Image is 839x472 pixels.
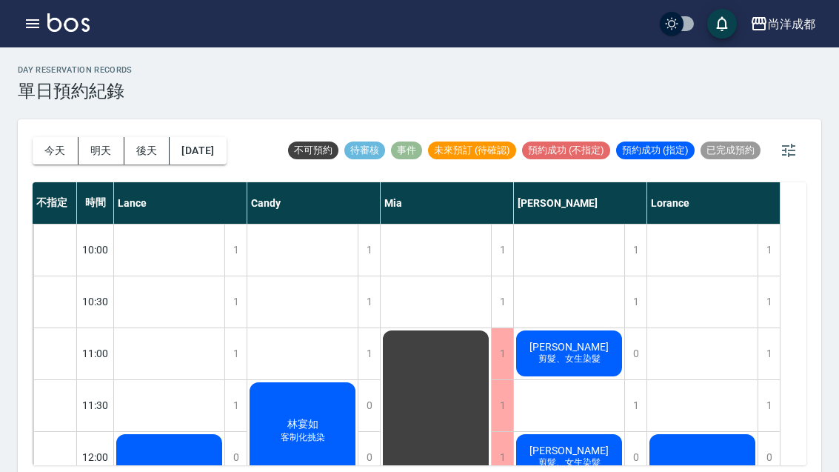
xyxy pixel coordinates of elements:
[491,328,513,379] div: 1
[224,276,247,328] div: 1
[758,380,780,431] div: 1
[624,225,646,276] div: 1
[491,380,513,431] div: 1
[288,144,338,157] span: 不可預約
[535,456,604,469] span: 剪髮、女生染髮
[428,144,516,157] span: 未來預訂 (待確認)
[33,137,78,164] button: 今天
[707,9,737,39] button: save
[47,13,90,32] img: Logo
[647,182,780,224] div: Lorance
[18,65,133,75] h2: day Reservation records
[278,431,328,444] span: 客制化挑染
[391,144,422,157] span: 事件
[78,137,124,164] button: 明天
[768,15,815,33] div: 尚洋成都
[381,182,514,224] div: Mia
[77,224,114,276] div: 10:00
[344,144,385,157] span: 待審核
[124,137,170,164] button: 後天
[527,341,612,353] span: [PERSON_NAME]
[522,144,610,157] span: 預約成功 (不指定)
[358,225,380,276] div: 1
[18,81,133,102] h3: 單日預約紀錄
[284,418,321,431] span: 林宴如
[358,328,380,379] div: 1
[224,328,247,379] div: 1
[744,9,821,39] button: 尚洋成都
[616,144,695,157] span: 預約成功 (指定)
[514,182,647,224] div: [PERSON_NAME]
[224,380,247,431] div: 1
[77,276,114,328] div: 10:30
[114,182,247,224] div: Lance
[624,328,646,379] div: 0
[170,137,226,164] button: [DATE]
[758,276,780,328] div: 1
[33,182,77,224] div: 不指定
[491,276,513,328] div: 1
[77,379,114,431] div: 11:30
[358,276,380,328] div: 1
[624,380,646,431] div: 1
[758,225,780,276] div: 1
[535,353,604,365] span: 剪髮、女生染髮
[224,225,247,276] div: 1
[247,182,381,224] div: Candy
[491,225,513,276] div: 1
[527,445,612,456] span: [PERSON_NAME]
[624,276,646,328] div: 1
[758,328,780,379] div: 1
[77,328,114,379] div: 11:00
[701,144,761,157] span: 已完成預約
[77,182,114,224] div: 時間
[358,380,380,431] div: 0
